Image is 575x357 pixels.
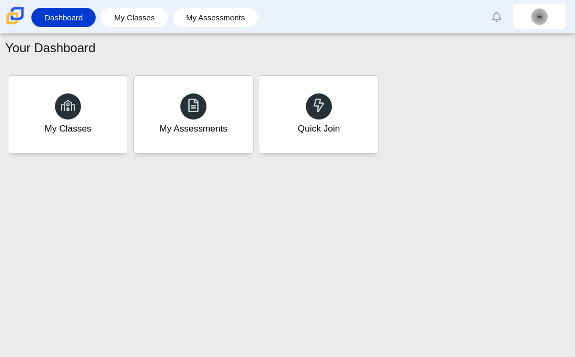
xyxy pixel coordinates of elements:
[531,8,548,25] img: raquel.veloz.nbbmi2
[485,5,508,28] a: Alerts
[106,8,163,27] a: My Classes
[37,8,90,27] a: Dashboard
[178,8,253,27] a: My Assessments
[4,19,26,28] a: Carmen School of Science & Technology
[4,5,26,27] img: Carmen School of Science & Technology
[8,75,128,153] a: My Classes
[513,4,566,29] a: raquel.veloz.nbbmi2
[5,39,96,57] h1: Your Dashboard
[44,122,91,135] div: My Classes
[159,122,227,135] div: My Assessments
[298,122,340,135] div: Quick Join
[259,75,379,153] a: Quick Join
[133,75,254,153] a: My Assessments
